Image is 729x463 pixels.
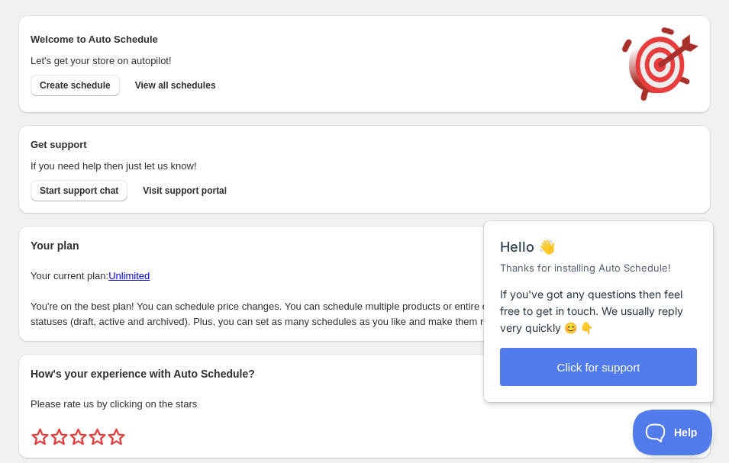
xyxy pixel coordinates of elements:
a: Unlimited [108,270,150,281]
h2: Get support [31,137,607,153]
a: Visit support portal [134,180,236,201]
p: Please rate us by clicking on the stars [31,397,698,412]
span: Start support chat [40,185,118,197]
button: Create schedule [31,75,120,96]
iframe: Help Scout Beacon - Messages and Notifications [476,183,722,410]
h2: Welcome to Auto Schedule [31,32,607,47]
p: You're on the best plan! You can schedule price changes. You can schedule multiple products or en... [31,299,698,330]
iframe: Help Scout Beacon - Open [633,410,714,455]
p: Let's get your store on autopilot! [31,53,607,69]
button: View all schedules [126,75,225,96]
h2: Your plan [31,238,698,253]
p: If you need help then just let us know! [31,159,607,174]
span: Visit support portal [143,185,227,197]
p: Your current plan: [31,268,698,284]
span: Create schedule [40,79,111,92]
a: Start support chat [31,180,127,201]
h2: How's your experience with Auto Schedule? [31,366,698,381]
span: View all schedules [135,79,216,92]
